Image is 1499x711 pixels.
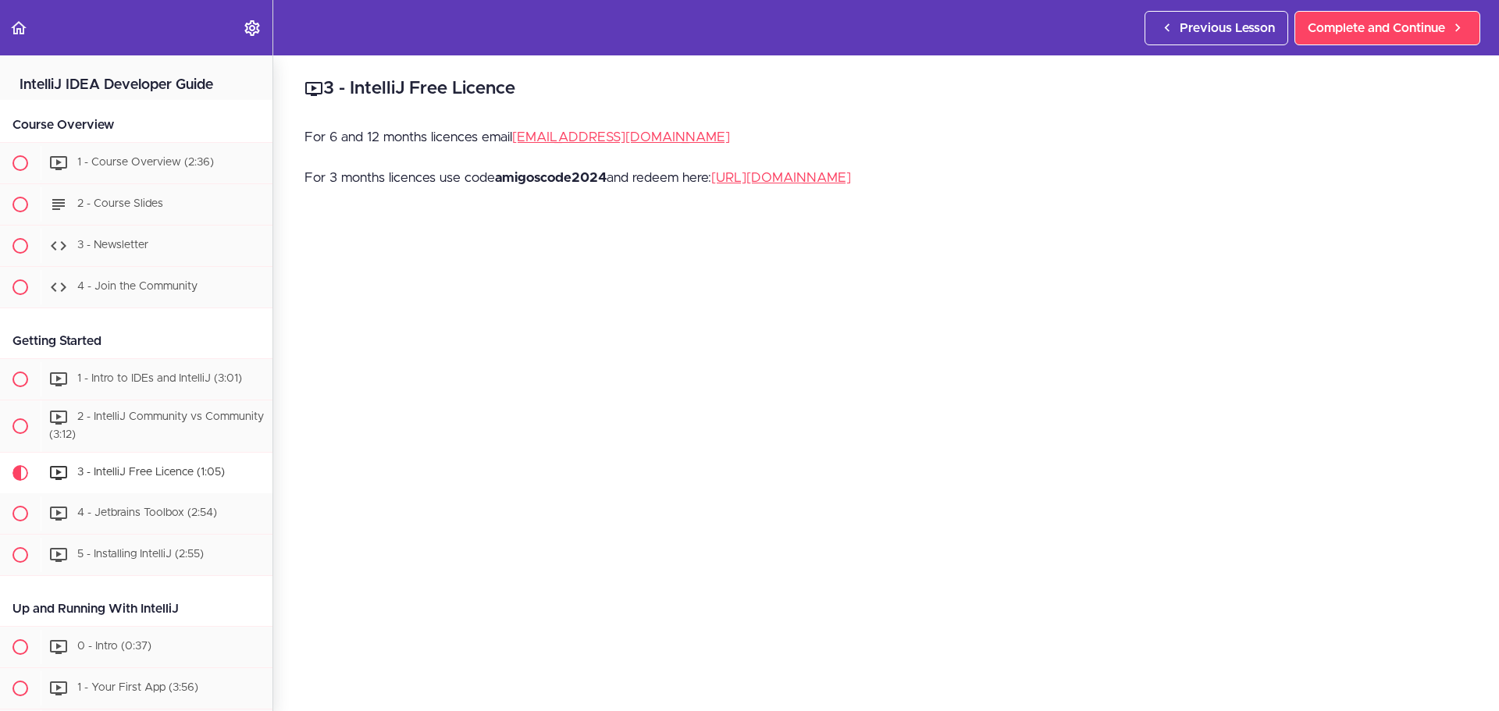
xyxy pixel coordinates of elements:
[77,549,204,560] span: 5 - Installing IntelliJ (2:55)
[1294,11,1480,45] a: Complete and Continue
[1180,19,1275,37] span: Previous Lesson
[77,240,148,251] span: 3 - Newsletter
[77,682,198,693] span: 1 - Your First App (3:56)
[711,171,851,184] a: [URL][DOMAIN_NAME]
[304,126,1468,149] p: For 6 and 12 months licences email
[77,198,163,209] span: 2 - Course Slides
[77,641,151,652] span: 0 - Intro (0:37)
[9,19,28,37] svg: Back to course curriculum
[304,76,1468,102] h2: 3 - IntelliJ Free Licence
[243,19,262,37] svg: Settings Menu
[77,281,198,292] span: 4 - Join the Community
[304,166,1468,190] p: For 3 months licences use code and redeem here:
[495,171,607,184] strong: amigoscode2024
[77,157,214,168] span: 1 - Course Overview (2:36)
[1308,19,1445,37] span: Complete and Continue
[512,130,730,144] a: [EMAIL_ADDRESS][DOMAIN_NAME]
[77,507,217,518] span: 4 - Jetbrains Toolbox (2:54)
[1145,11,1288,45] a: Previous Lesson
[77,467,225,478] span: 3 - IntelliJ Free Licence (1:05)
[49,411,264,440] span: 2 - IntelliJ Community vs Community (3:12)
[77,373,242,384] span: 1 - Intro to IDEs and IntelliJ (3:01)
